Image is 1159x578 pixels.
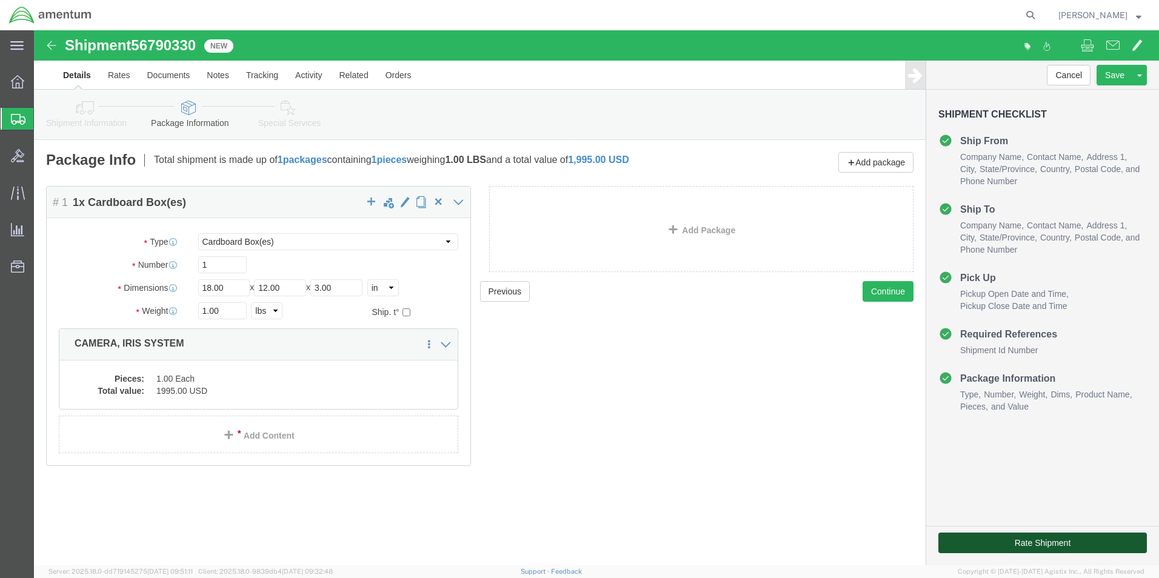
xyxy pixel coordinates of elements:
a: Feedback [551,568,582,575]
iframe: FS Legacy Container [34,30,1159,565]
span: [DATE] 09:51:11 [147,568,193,575]
span: Client: 2025.18.0-9839db4 [198,568,333,575]
span: Joel Salinas [1058,8,1127,22]
span: Server: 2025.18.0-dd719145275 [48,568,193,575]
span: [DATE] 09:32:48 [282,568,333,575]
button: [PERSON_NAME] [1058,8,1142,22]
a: Support [521,568,551,575]
span: Copyright © [DATE]-[DATE] Agistix Inc., All Rights Reserved [958,566,1144,577]
img: logo [8,6,92,24]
